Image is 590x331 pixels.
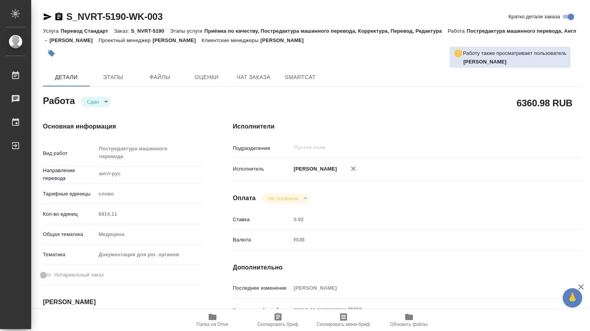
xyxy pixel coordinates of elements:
p: S_NVRT-5190 [131,28,170,34]
button: Скопировать мини-бриф [311,309,376,331]
p: Ставка [233,216,291,224]
p: Горшкова Валентина [463,58,567,66]
p: Работа [448,28,467,34]
span: Скопировать бриф [257,322,298,327]
span: Обновить файлы [390,322,428,327]
button: 🙏 [563,288,582,308]
p: Приёмка по качеству, Постредактура машинного перевода, Корректура, Перевод, Редактура [204,28,448,34]
h4: Дополнительно [233,263,581,272]
div: слово [96,187,202,201]
div: Сдан [262,193,310,204]
input: Пустое поле [291,282,553,294]
p: Тематика [43,251,96,259]
p: Последнее изменение [233,284,291,292]
h4: Основная информация [43,122,202,131]
span: Чат заказа [235,72,272,82]
p: Валюта [233,236,291,244]
p: Направление перевода [43,167,96,182]
div: Сдан [81,97,111,107]
h2: 6360.98 RUB [517,96,572,109]
span: Оценки [188,72,225,82]
h2: Работа [43,93,75,107]
a: S_NVRT-5190-WK-003 [66,11,163,22]
span: Нотариальный заказ [54,271,104,279]
textarea: тотал до разверстки 26650 [291,303,553,316]
input: Пустое поле [291,214,553,225]
div: RUB [291,233,553,246]
input: Пустое поле [293,143,534,152]
p: Комментарий к работе [233,306,291,314]
p: [PERSON_NAME] [152,37,202,43]
span: Файлы [141,72,179,82]
span: Этапы [94,72,132,82]
button: Не оплачена [266,195,301,202]
p: Кол-во единиц [43,210,96,218]
p: Этапы услуги [170,28,204,34]
button: Скопировать бриф [245,309,311,331]
button: Скопировать ссылку [54,12,64,21]
p: Клиентские менеджеры [202,37,260,43]
button: Скопировать ссылку для ЯМессенджера [43,12,52,21]
p: Услуга [43,28,60,34]
button: Удалить исполнителя [345,160,362,177]
p: Заказ: [114,28,131,34]
h4: Оплата [233,194,256,203]
span: Папка на Drive [197,322,229,327]
div: Медицина [96,228,202,241]
div: Документация для рег. органов [96,248,202,261]
p: Тарифные единицы [43,190,96,198]
p: Перевод Стандарт [60,28,114,34]
p: Подразделение [233,144,291,152]
span: Детали [48,72,85,82]
span: 🙏 [566,290,579,306]
button: Папка на Drive [180,309,245,331]
p: [PERSON_NAME] [291,165,337,173]
input: Пустое поле [96,208,202,220]
h4: Исполнители [233,122,581,131]
h4: [PERSON_NAME] [43,298,202,307]
p: Вид работ [43,150,96,157]
p: Проектный менеджер [99,37,152,43]
span: Скопировать мини-бриф [317,322,370,327]
p: Исполнитель [233,165,291,173]
p: [PERSON_NAME] [260,37,310,43]
span: Кратко детали заказа [508,13,560,21]
span: SmartCat [282,72,319,82]
button: Сдан [85,99,101,105]
button: Обновить файлы [376,309,442,331]
p: Общая тематика [43,231,96,238]
button: Добавить тэг [43,45,60,62]
p: Работу также просматривает пользователь [463,49,567,57]
b: [PERSON_NAME] [463,59,507,65]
